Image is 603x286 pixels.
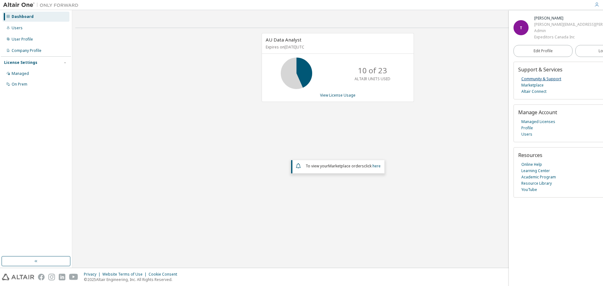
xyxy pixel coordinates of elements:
a: Profile [521,125,533,131]
a: YouTube [521,187,537,193]
p: ALTAIR UNITS USED [355,76,390,81]
div: License Settings [4,60,37,65]
a: Edit Profile [513,45,573,57]
span: Manage Account [518,109,557,116]
a: Marketplace [521,82,544,88]
a: Community & Support [521,76,561,82]
p: © 2025 Altair Engineering, Inc. All Rights Reserved. [84,277,181,282]
img: instagram.svg [48,274,55,280]
div: Users [12,25,23,31]
a: Academic Program [521,174,556,180]
div: Dashboard [12,14,34,19]
a: Users [521,131,532,137]
img: altair_logo.svg [2,274,34,280]
span: Resources [518,152,542,159]
a: Online Help [521,161,542,168]
div: Privacy [84,272,102,277]
img: linkedin.svg [59,274,65,280]
img: facebook.svg [38,274,45,280]
div: Company Profile [12,48,41,53]
img: Altair One [3,2,82,8]
a: Resource Library [521,180,552,187]
a: Altair Connect [521,88,546,95]
a: View License Usage [320,93,356,98]
a: Learning Center [521,168,550,174]
div: Website Terms of Use [102,272,149,277]
em: Marketplace orders [328,163,364,169]
p: 10 of 23 [358,65,387,76]
a: here [372,163,381,169]
span: AU Data Analyst [266,36,301,43]
a: Managed Licenses [521,119,555,125]
span: Edit Profile [534,48,553,53]
div: User Profile [12,37,33,42]
div: On Prem [12,82,27,87]
div: Cookie Consent [149,272,181,277]
img: youtube.svg [69,274,78,280]
p: Expires on [DATE] UTC [266,44,408,50]
span: To view your click [306,163,381,169]
div: Managed [12,71,29,76]
span: T [520,25,522,31]
span: Support & Services [518,66,562,73]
